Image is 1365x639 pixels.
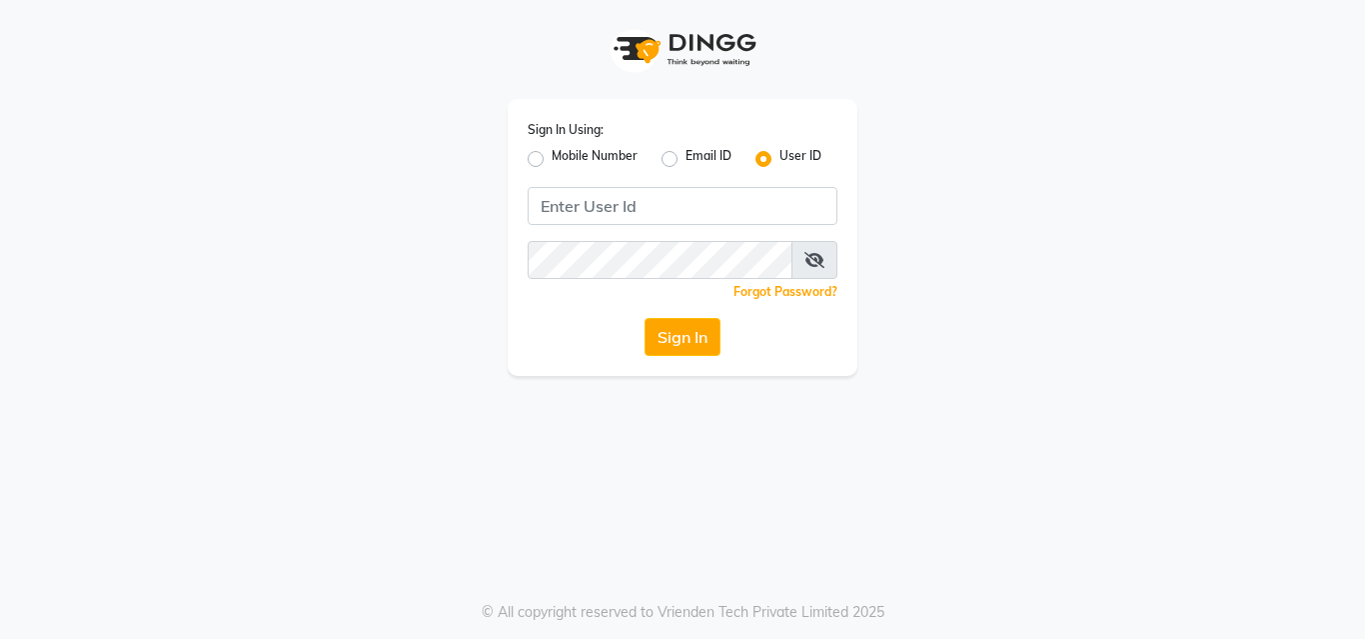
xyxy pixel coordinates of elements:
[733,284,837,299] a: Forgot Password?
[685,147,731,171] label: Email ID
[552,147,638,171] label: Mobile Number
[528,187,837,225] input: Username
[645,318,720,356] button: Sign In
[528,121,604,139] label: Sign In Using:
[528,241,792,279] input: Username
[779,147,821,171] label: User ID
[603,20,762,79] img: logo1.svg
